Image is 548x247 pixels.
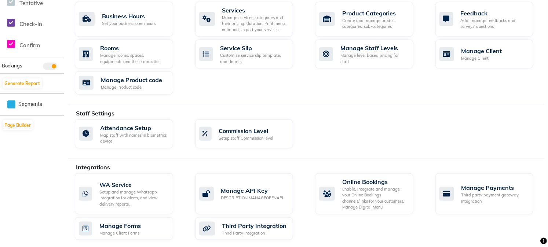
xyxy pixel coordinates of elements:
div: Rooms [100,44,167,52]
a: Online BookingsEnable, integrate and manage your Online Bookings channels/links for your customer... [315,173,424,214]
div: WA Service [99,180,167,189]
a: Commission LevelSetup staff Commission level [195,119,304,148]
div: Setup staff Commission level [219,135,274,141]
span: Segments [18,100,42,108]
div: Feedback [461,9,528,18]
a: Attendance SetupMap staff with names in biometrics device [75,119,184,148]
div: Manage Client Forms [99,230,141,236]
div: Business Hours [102,12,156,21]
div: Service Slip [220,44,288,52]
div: Add, manage feedbacks and surveys' questions [461,18,528,30]
a: RoomsManage rooms, spaces, equipments and their capacities. [75,40,184,69]
div: DESCRIPTION.MANAGEOPENAPI [221,195,284,201]
a: WA ServiceSetup and manage Whatsapp Integration for alerts, and view delivery reports. [75,173,184,214]
div: Third Party Integration [222,230,287,236]
div: Third party payment gateway integration [461,192,528,204]
a: Manage FormsManage Client Forms [75,217,184,240]
div: Customize service slip template, and details. [220,52,288,64]
a: Manage Product codeManage Product code [75,71,184,95]
div: Third Party Integration [222,221,287,230]
div: Services [222,6,288,15]
div: Manage Payments [461,183,528,192]
div: Product Categories [342,9,408,18]
div: Setup and manage Whatsapp Integration for alerts, and view delivery reports. [99,189,167,207]
div: Online Bookings [342,177,408,186]
a: Third Party IntegrationThird Party Integration [195,217,304,240]
a: Manage PaymentsThird party payment gateway integration [435,173,545,214]
a: ServicesManage services, categories and their pricing, duration. Print menu, or import, export yo... [195,2,304,37]
div: Enable, integrate and manage your Online Bookings channels/links for your customers. Manage Digit... [342,186,408,210]
div: Manage Forms [99,221,141,230]
div: Set your business open hours [102,21,156,27]
div: Manage Staff Levels [340,44,408,52]
div: Manage Product code [101,84,162,91]
div: Manage Product code [101,75,162,84]
button: Generate Report [3,78,42,89]
span: Bookings [2,63,22,69]
div: Create and manage product categories, sub-categories [342,18,408,30]
div: Manage Client [461,47,502,55]
a: Manage Staff LevelsManage level based pricing for staff [315,40,424,69]
span: Confirm [19,42,40,49]
div: Commission Level [219,126,274,135]
div: Attendance Setup [100,123,167,132]
a: Product CategoriesCreate and manage product categories, sub-categories [315,2,424,37]
a: Manage API KeyDESCRIPTION.MANAGEOPENAPI [195,173,304,214]
span: Check-In [19,21,42,27]
div: Map staff with names in biometrics device [100,132,167,144]
a: FeedbackAdd, manage feedbacks and surveys' questions [435,2,545,37]
div: Manage level based pricing for staff [340,52,408,64]
a: Manage ClientManage Client [435,40,545,69]
div: Manage Client [461,55,502,62]
div: Manage rooms, spaces, equipments and their capacities. [100,52,167,64]
a: Business HoursSet your business open hours [75,2,184,37]
button: Page Builder [3,120,33,130]
div: Manage services, categories and their pricing, duration. Print menu, or import, export your servi... [222,15,288,33]
div: Manage API Key [221,186,284,195]
a: Service SlipCustomize service slip template, and details. [195,40,304,69]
